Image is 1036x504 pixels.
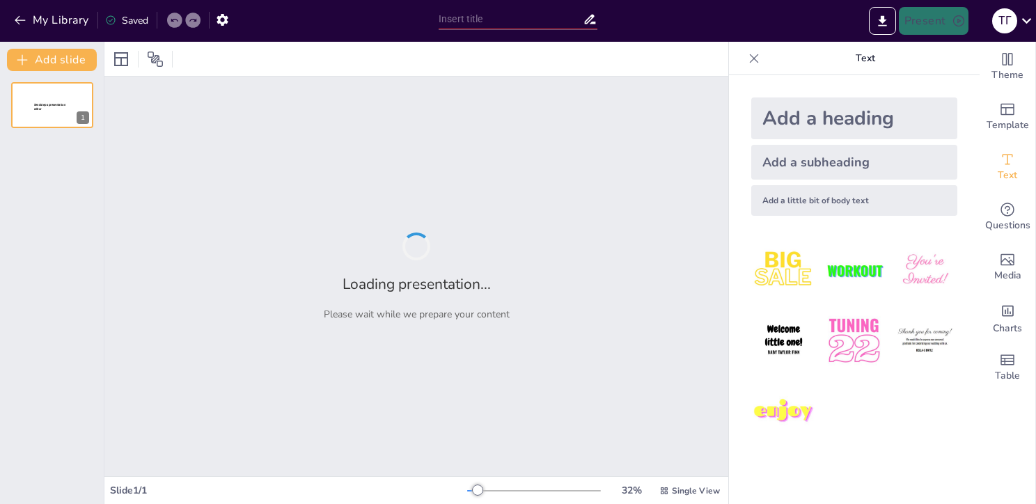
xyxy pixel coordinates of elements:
div: 32 % [615,484,648,497]
img: 4.jpeg [751,308,816,373]
div: Layout [110,48,132,70]
button: Т Г [992,7,1017,35]
img: 2.jpeg [822,238,886,303]
p: Text [765,42,966,75]
img: 1.jpeg [751,238,816,303]
span: Charts [993,321,1022,336]
span: Position [147,51,164,68]
div: Add a heading [751,97,957,139]
div: Add text boxes [980,142,1035,192]
img: 3.jpeg [893,238,957,303]
div: Add images, graphics, shapes or video [980,242,1035,292]
button: Present [899,7,968,35]
img: 5.jpeg [822,308,886,373]
div: Slide 1 / 1 [110,484,467,497]
span: Single View [672,485,720,496]
span: Text [998,168,1017,183]
div: 1 [77,111,89,124]
div: Add a little bit of body text [751,185,957,216]
button: Add slide [7,49,97,71]
span: Questions [985,218,1030,233]
div: Add ready made slides [980,92,1035,142]
div: Add a subheading [751,145,957,180]
img: 7.jpeg [751,379,816,444]
span: Template [987,118,1029,133]
img: 6.jpeg [893,308,957,373]
div: Get real-time input from your audience [980,192,1035,242]
span: Sendsteps presentation editor [34,103,65,111]
span: Theme [991,68,1023,83]
div: Add charts and graphs [980,292,1035,342]
p: Please wait while we prepare your content [324,308,510,321]
div: Т Г [992,8,1017,33]
input: Insert title [439,9,583,29]
div: Saved [105,14,148,27]
span: Media [994,268,1021,283]
div: 1 [11,82,93,128]
button: Export to PowerPoint [869,7,896,35]
button: My Library [10,9,95,31]
span: Table [995,368,1020,384]
div: Add a table [980,342,1035,393]
div: Change the overall theme [980,42,1035,92]
h2: Loading presentation... [343,274,491,294]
